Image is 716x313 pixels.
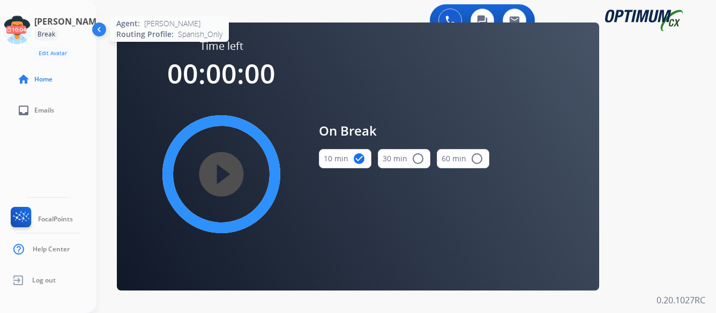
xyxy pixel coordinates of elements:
[167,55,275,92] span: 00:00:00
[116,29,174,40] span: Routing Profile:
[200,39,243,54] span: Time left
[471,152,483,165] mat-icon: radio_button_unchecked
[34,106,54,115] span: Emails
[9,207,73,232] a: FocalPoints
[657,294,705,307] p: 0.20.1027RC
[319,149,371,168] button: 10 min
[17,104,30,117] mat-icon: inbox
[34,15,104,28] h3: [PERSON_NAME]
[353,152,366,165] mat-icon: check_circle
[34,28,58,41] div: Break
[319,121,489,140] span: On Break
[378,149,430,168] button: 30 min
[178,29,222,40] span: Spanish_Only
[34,47,71,59] button: Edit Avatar
[437,149,489,168] button: 60 min
[32,276,56,285] span: Log out
[412,152,424,165] mat-icon: radio_button_unchecked
[34,75,53,84] span: Home
[33,245,70,254] span: Help Center
[215,168,228,181] mat-icon: play_circle_filled
[17,73,30,86] mat-icon: home
[144,18,200,29] span: [PERSON_NAME]
[116,18,140,29] span: Agent:
[38,215,73,223] span: FocalPoints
